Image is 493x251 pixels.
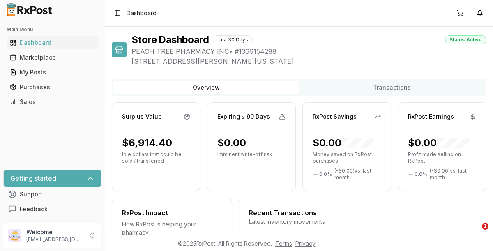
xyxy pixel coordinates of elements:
iframe: Intercom live chat [465,223,485,243]
img: RxPost Logo [3,3,56,16]
p: [EMAIL_ADDRESS][DOMAIN_NAME] [26,236,83,243]
a: My Posts [7,65,98,80]
span: Dashboard [127,9,157,17]
button: Marketplace [3,51,101,64]
div: $6,914.40 [122,136,172,150]
div: Dashboard [10,39,95,47]
div: My Posts [10,68,95,76]
span: ( - $0.00 ) vs. last month [430,168,476,181]
button: Sales [3,95,101,108]
div: RxPost Savings [313,113,357,121]
button: Transactions [299,81,485,94]
h3: Getting started [10,173,56,183]
p: Money saved on RxPost purchases [313,151,381,164]
span: ( - $0.00 ) vs. last month [334,168,381,181]
div: $0.00 [313,136,374,150]
span: PEACH TREE PHARMACY INC • # 1366154288 [131,46,486,56]
div: $0.00 [408,136,470,150]
button: Support [3,187,101,202]
button: Feedback [3,202,101,216]
img: User avatar [8,229,21,242]
a: Sales [7,94,98,109]
div: Sales [10,98,95,106]
div: Purchases [10,83,95,91]
button: My Posts [3,66,101,79]
div: $0.00 [217,136,246,150]
nav: breadcrumb [127,9,157,17]
div: Status: Active [445,35,486,44]
div: RxPost Impact [122,208,222,218]
div: How RxPost is helping your pharmacy [122,220,222,237]
div: RxPost Earnings [408,113,454,121]
h2: Main Menu [7,26,98,33]
div: Last 30 Days [212,35,253,44]
h1: Store Dashboard [131,33,209,46]
span: 0.0 % [319,171,332,177]
button: Purchases [3,81,101,94]
div: Recent Transactions [249,208,476,218]
a: Marketplace [7,50,98,65]
a: Purchases [7,80,98,94]
span: 1 [482,223,488,230]
p: Idle dollars that could be sold / transferred [122,151,190,164]
div: Expiring ≤ 90 Days [217,113,270,121]
a: Terms [275,240,292,247]
p: Profit made selling on RxPost [408,151,476,164]
button: Dashboard [3,36,101,49]
a: Dashboard [7,35,98,50]
span: 0.0 % [415,171,427,177]
button: Overview [113,81,299,94]
div: Marketplace [10,53,95,62]
p: Welcome [26,228,83,236]
span: [STREET_ADDRESS][PERSON_NAME][US_STATE] [131,56,486,66]
p: Imminent write-off risk [217,151,286,158]
a: Privacy [295,240,316,247]
div: Latest inventory movements [249,218,476,226]
span: Feedback [20,205,48,213]
div: Surplus Value [122,113,162,121]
